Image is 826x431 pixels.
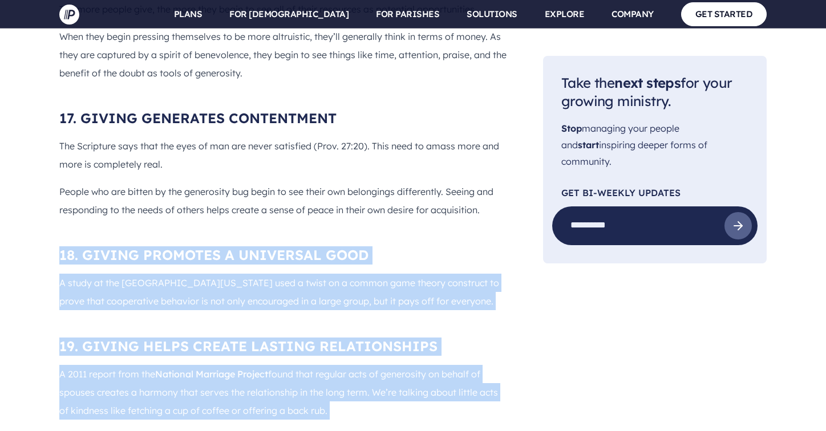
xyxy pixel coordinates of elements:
span: Stop [561,123,582,135]
h3: 17. GIVING GENERATES CONTENTMENT [59,109,507,128]
a: National Marriage Project [155,368,268,380]
span: start [578,139,599,151]
h3: 19. GIVING HELPS CREATE LASTING RELATIONSHIPS [59,338,507,356]
p: The Scripture says that the eyes of man are never satisfied (Prov. 27:20). This need to amass mor... [59,137,507,173]
a: GET STARTED [681,2,767,26]
p: Get Bi-Weekly Updates [561,188,748,197]
p: People who are bitten by the generosity bug begin to see their own belongings differently. Seeing... [59,182,507,219]
p: When they begin pressing themselves to be more altruistic, they’ll generally think in terms of mo... [59,27,507,82]
h3: 18. GIVING PROMOTES A UNIVERSAL GOOD [59,246,507,265]
p: managing your people and inspiring deeper forms of community. [561,121,748,170]
span: next steps [614,74,681,91]
span: Take the for your growing ministry. [561,74,732,110]
p: A study at the [GEOGRAPHIC_DATA][US_STATE] used a twist on a common game theory construct to prov... [59,274,507,310]
p: A 2011 report from the found that regular acts of generosity on behalf of spouses creates a harmo... [59,365,507,420]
